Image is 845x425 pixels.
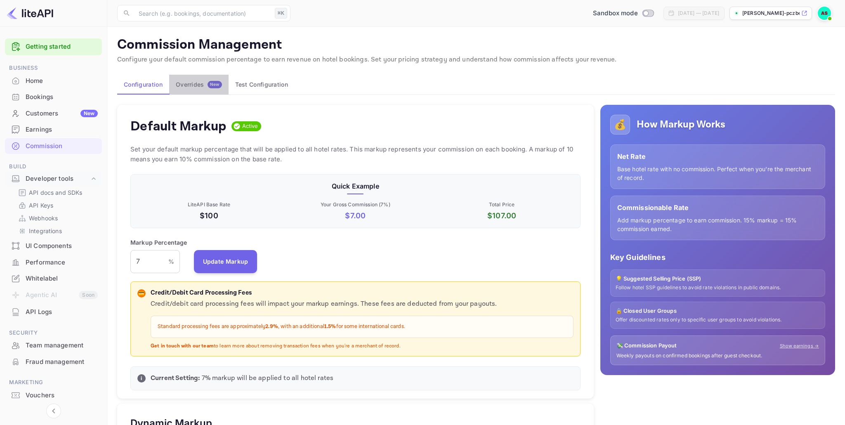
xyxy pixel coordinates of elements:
div: API docs and SDKs [15,187,99,198]
div: Getting started [5,38,102,55]
p: LiteAPI Base Rate [137,201,281,208]
h5: How Markup Works [637,118,725,131]
div: Vouchers [26,391,98,400]
p: Key Guidelines [610,252,825,263]
a: Earnings [5,122,102,137]
button: Configuration [117,75,169,94]
p: Add markup percentage to earn commission. 15% markup = 15% commission earned. [617,216,818,233]
div: UI Components [5,238,102,254]
a: API docs and SDKs [18,188,95,197]
div: Bookings [5,89,102,105]
div: Overrides [176,81,222,88]
div: Developer tools [26,174,90,184]
p: Integrations [29,227,62,235]
div: Webhooks [15,212,99,224]
a: Integrations [18,227,95,235]
a: Webhooks [18,214,95,222]
div: Earnings [5,122,102,138]
div: Commission [26,142,98,151]
div: API Logs [26,307,98,317]
p: 💳 [138,290,144,297]
a: Home [5,73,102,88]
div: Developer tools [5,172,102,186]
strong: Current Setting: [151,374,200,382]
strong: 2.9% [265,323,278,330]
div: UI Components [26,241,98,251]
p: Offer discounted rates only to specific user groups to avoid violations. [616,316,820,323]
p: Webhooks [29,214,58,222]
span: New [208,82,222,87]
img: LiteAPI logo [7,7,53,20]
a: API Keys [18,201,95,210]
p: Base hotel rate with no commission. Perfect when you're the merchant of record. [617,165,818,182]
div: Fraud management [5,354,102,370]
div: Earnings [26,125,98,135]
a: Show earnings → [780,342,819,349]
p: Net Rate [617,151,818,161]
p: $ 7.00 [284,210,427,221]
div: Team management [26,341,98,350]
a: Getting started [26,42,98,52]
p: Commissionable Rate [617,203,818,212]
div: Switch to Production mode [590,9,657,18]
img: Andreas Stefanis [818,7,831,20]
a: API Logs [5,304,102,319]
p: Quick Example [137,181,574,191]
span: Security [5,328,102,338]
div: Performance [5,255,102,271]
div: Customers [26,109,98,118]
div: API Keys [15,199,99,211]
h4: Default Markup [130,118,227,135]
div: Fraud management [26,357,98,367]
span: Business [5,64,102,73]
p: 🔒 Closed User Groups [616,307,820,315]
p: Weekly payouts on confirmed bookings after guest checkout. [616,352,819,359]
p: Markup Percentage [130,238,187,247]
p: 💰 [614,117,626,132]
div: [DATE] — [DATE] [678,9,719,17]
p: API docs and SDKs [29,188,83,197]
div: Bookings [26,92,98,102]
div: Home [5,73,102,89]
p: 7 % markup will be applied to all hotel rates [151,373,574,383]
p: 💡 Suggested Selling Price (SSP) [616,275,820,283]
a: Vouchers [5,387,102,403]
span: Marketing [5,378,102,387]
div: ⌘K [275,8,287,19]
p: % [168,257,174,266]
a: UI Components [5,238,102,253]
input: 0 [130,250,168,273]
button: Update Markup [194,250,257,273]
p: Credit/Debit Card Processing Fees [151,288,574,298]
div: Whitelabel [5,271,102,287]
div: Performance [26,258,98,267]
a: Fraud management [5,354,102,369]
p: Total Price [430,201,574,208]
p: Follow hotel SSP guidelines to avoid rate violations in public domains. [616,284,820,291]
p: Commission Management [117,37,835,53]
a: Commission [5,138,102,153]
strong: 1.5% [324,323,336,330]
p: 💸 Commission Payout [616,342,677,350]
p: $100 [137,210,281,221]
div: Integrations [15,225,99,237]
div: CustomersNew [5,106,102,122]
a: Performance [5,255,102,270]
button: Test Configuration [229,75,295,94]
div: New [80,110,98,117]
span: Sandbox mode [593,9,638,18]
p: Credit/debit card processing fees will impact your markup earnings. These fees are deducted from ... [151,299,574,309]
p: $ 107.00 [430,210,574,221]
input: Search (e.g. bookings, documentation) [134,5,271,21]
a: CustomersNew [5,106,102,121]
p: Configure your default commission percentage to earn revenue on hotel bookings. Set your pricing ... [117,55,835,65]
div: API Logs [5,304,102,320]
p: to learn more about removing transaction fees when you're a merchant of record. [151,343,574,350]
p: Standard processing fees are approximately , with an additional for some international cards. [158,323,566,331]
a: Whitelabel [5,271,102,286]
p: Your Gross Commission ( 7 %) [284,201,427,208]
p: i [141,375,142,382]
p: Set your default markup percentage that will be applied to all hotel rates. This markup represent... [130,144,581,164]
button: Collapse navigation [46,404,61,418]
